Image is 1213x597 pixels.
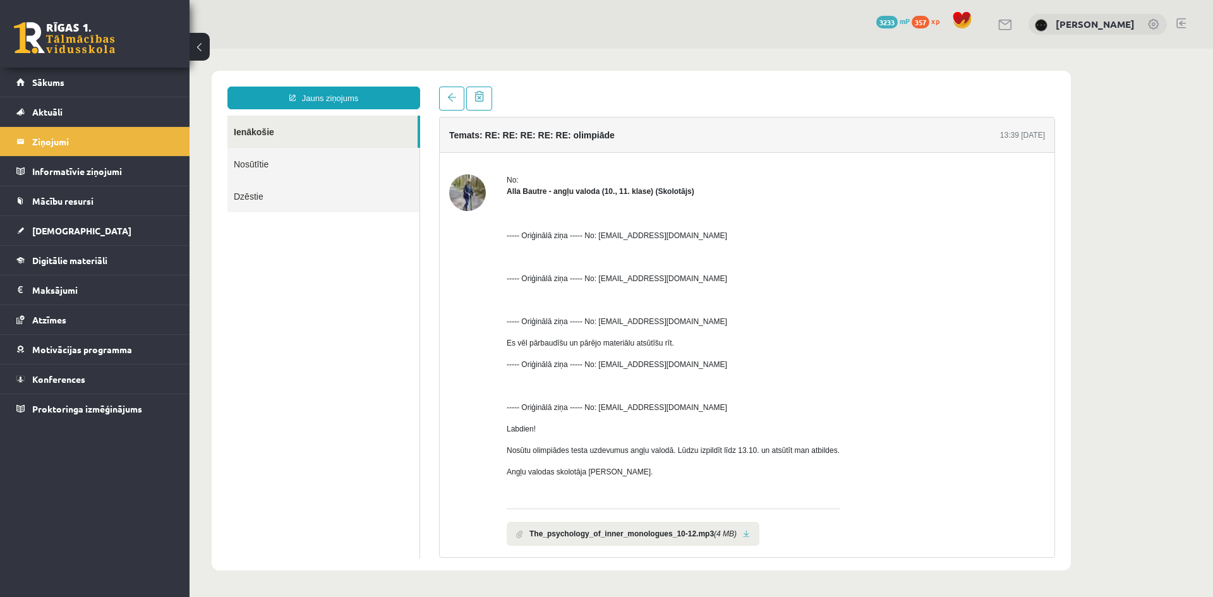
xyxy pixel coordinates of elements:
[16,275,174,305] a: Maksājumi
[16,216,174,245] a: [DEMOGRAPHIC_DATA]
[900,16,910,26] span: mP
[317,289,650,300] p: Es vēl pārbaudīšu un pārējo materiālu atsūtīšu rīt.
[16,97,174,126] a: Aktuāli
[912,16,929,28] span: 357
[340,479,524,491] b: The_psychology_of_inner_monologues_10-12.mp3
[16,305,174,334] a: Atzīmes
[38,38,231,61] a: Jauns ziņojums
[260,126,296,162] img: Alla Bautre - angļu valoda (10., 11. klase)
[32,255,107,266] span: Digitālie materiāli
[16,186,174,215] a: Mācību resursi
[16,68,174,97] a: Sākums
[14,22,115,54] a: Rīgas 1. Tālmācības vidusskola
[1056,18,1135,30] a: [PERSON_NAME]
[260,81,425,92] h4: Temats: RE: RE: RE: RE: RE: olimpiāde
[16,127,174,156] a: Ziņojumi
[1035,19,1047,32] img: Ansis Eglājs
[317,138,505,147] strong: Alla Bautre - angļu valoda (10., 11. klase) (Skolotājs)
[32,314,66,325] span: Atzīmes
[876,16,910,26] a: 3233 mP
[16,394,174,423] a: Proktoringa izmēģinājums
[317,396,650,407] p: Nosūtu olimpiādes testa uzdevumus angļu valodā. Lūdzu izpildīt līdz 13.10. un atsūtīt man atbildes.
[317,126,650,137] div: No:
[317,418,650,429] p: Angļu valodas skolotāja [PERSON_NAME].
[32,403,142,414] span: Proktoringa izmēģinājums
[811,81,855,92] div: 13:39 [DATE]
[931,16,939,26] span: xp
[317,353,650,365] p: ----- Oriģinālā ziņa ----- No: [EMAIL_ADDRESS][DOMAIN_NAME]
[38,99,230,131] a: Nosūtītie
[317,181,650,193] p: ----- Oriģinālā ziņa ----- No: [EMAIL_ADDRESS][DOMAIN_NAME]
[16,335,174,364] a: Motivācijas programma
[317,224,650,236] p: ----- Oriģinālā ziņa ----- No: [EMAIL_ADDRESS][DOMAIN_NAME]
[317,310,650,322] p: ----- Oriģinālā ziņa ----- No: [EMAIL_ADDRESS][DOMAIN_NAME]
[16,365,174,394] a: Konferences
[38,67,228,99] a: Ienākošie
[16,157,174,186] a: Informatīvie ziņojumi
[32,195,94,207] span: Mācību resursi
[876,16,898,28] span: 3233
[38,131,230,164] a: Dzēstie
[32,76,64,88] span: Sākums
[32,225,131,236] span: [DEMOGRAPHIC_DATA]
[32,106,63,118] span: Aktuāli
[16,246,174,275] a: Digitālie materiāli
[32,344,132,355] span: Motivācijas programma
[32,127,174,156] legend: Ziņojumi
[32,275,174,305] legend: Maksājumi
[912,16,946,26] a: 357 xp
[317,375,650,386] p: Labdien!
[32,157,174,186] legend: Informatīvie ziņojumi
[317,267,650,279] p: ----- Oriģinālā ziņa ----- No: [EMAIL_ADDRESS][DOMAIN_NAME]
[32,373,85,385] span: Konferences
[524,479,547,491] i: (4 MB)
